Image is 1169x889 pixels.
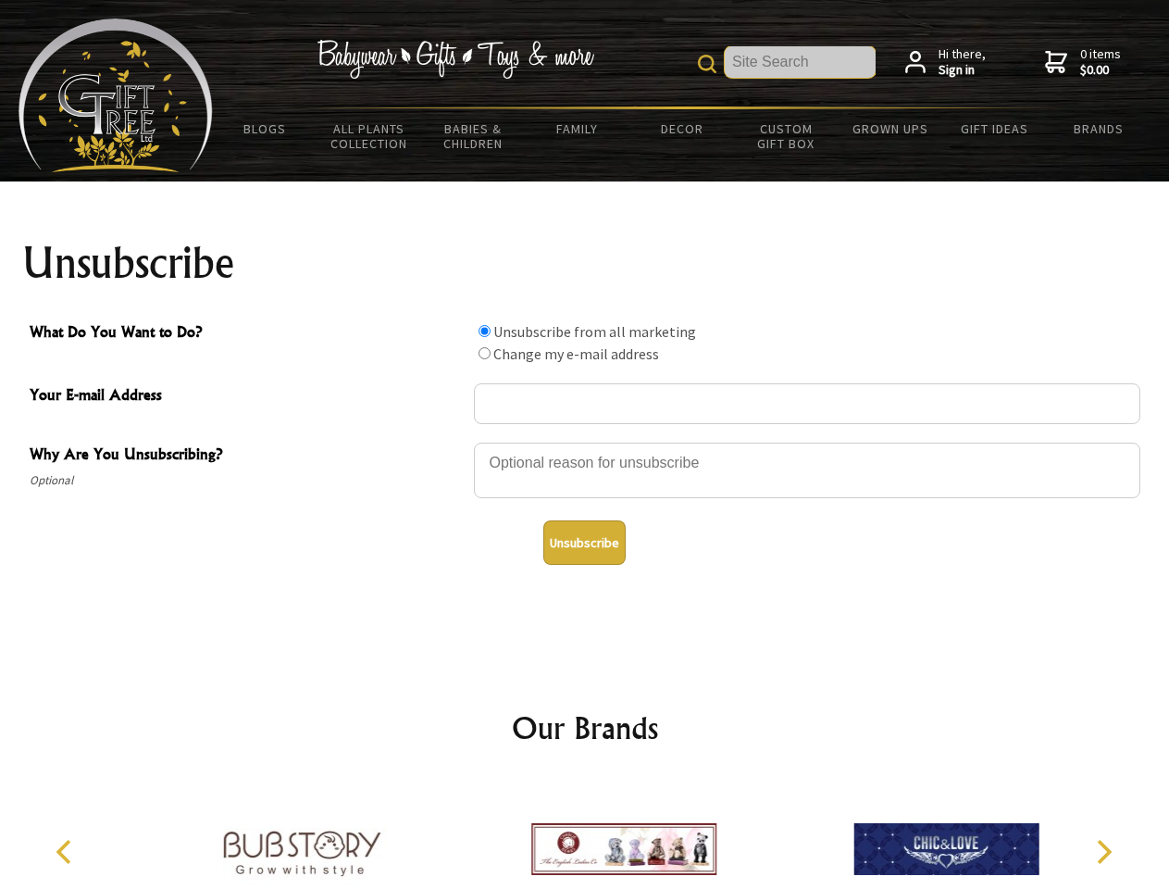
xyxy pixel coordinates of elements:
[37,706,1133,750] h2: Our Brands
[30,470,465,492] span: Optional
[629,109,734,148] a: Decor
[421,109,526,163] a: Babies & Children
[1083,832,1124,872] button: Next
[1047,109,1151,148] a: Brands
[474,383,1140,424] input: Your E-mail Address
[317,40,594,79] img: Babywear - Gifts - Toys & more
[493,322,696,341] label: Unsubscribe from all marketing
[474,443,1140,498] textarea: Why Are You Unsubscribing?
[838,109,942,148] a: Grown Ups
[1045,46,1121,79] a: 0 items$0.00
[22,241,1148,285] h1: Unsubscribe
[1080,62,1121,79] strong: $0.00
[698,55,716,73] img: product search
[939,46,986,79] span: Hi there,
[46,832,87,872] button: Previous
[905,46,986,79] a: Hi there,Sign in
[317,109,422,163] a: All Plants Collection
[725,46,876,78] input: Site Search
[479,325,491,337] input: What Do You Want to Do?
[493,344,659,363] label: Change my e-mail address
[942,109,1047,148] a: Gift Ideas
[30,443,465,470] span: Why Are You Unsubscribing?
[30,383,465,410] span: Your E-mail Address
[734,109,839,163] a: Custom Gift Box
[479,347,491,359] input: What Do You Want to Do?
[1080,45,1121,79] span: 0 items
[939,62,986,79] strong: Sign in
[543,520,626,565] button: Unsubscribe
[213,109,317,148] a: BLOGS
[19,19,213,172] img: Babyware - Gifts - Toys and more...
[30,320,465,347] span: What Do You Want to Do?
[526,109,630,148] a: Family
